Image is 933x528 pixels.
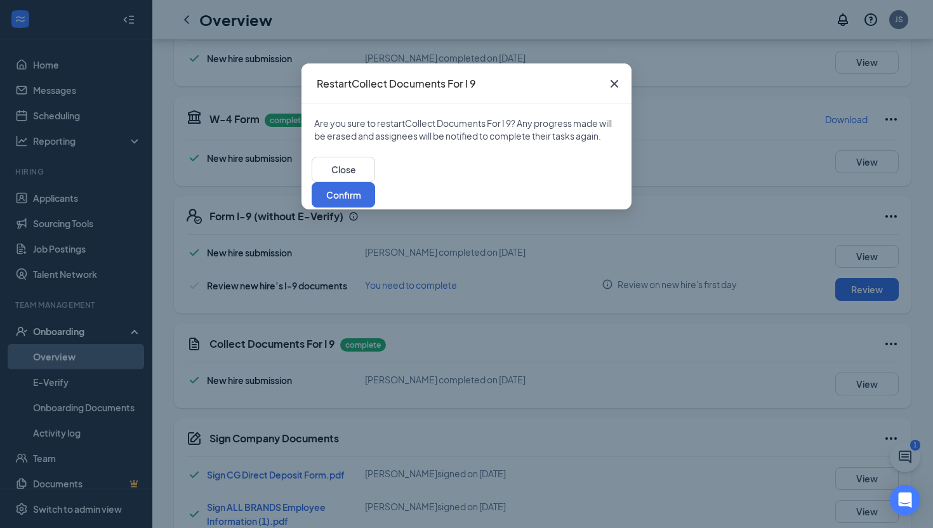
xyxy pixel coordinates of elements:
div: Open Intercom Messenger [890,485,920,515]
h4: Restart Collect Documents For I 9 [317,77,476,91]
button: Close [312,157,375,182]
button: Confirm [312,182,375,208]
svg: Cross [607,76,622,91]
p: Are you sure to restart Collect Documents For I 9 ? Any progress made will be erased and assignee... [314,117,619,142]
button: Close [597,63,632,104]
